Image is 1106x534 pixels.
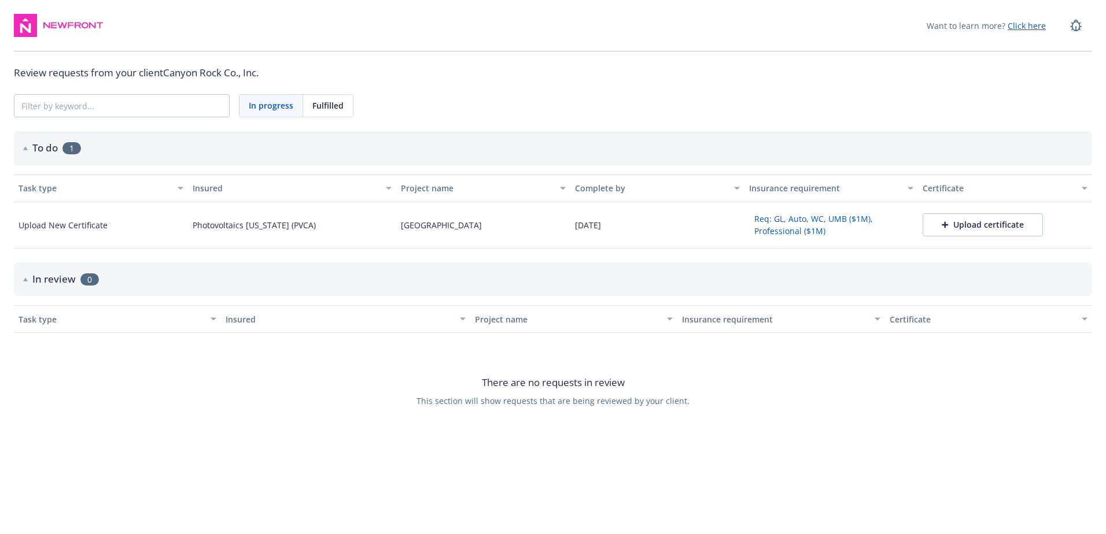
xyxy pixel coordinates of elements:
[226,313,452,325] div: Insured
[221,305,470,333] button: Insured
[14,14,37,37] img: navigator-logo.svg
[918,175,1092,202] button: Certificate
[749,210,914,240] button: Req: GL, Auto, WC, UMB ($1M), Professional ($1M)
[885,305,1092,333] button: Certificate
[401,182,553,194] div: Project name
[249,99,293,112] span: In progress
[396,175,570,202] button: Project name
[193,182,379,194] div: Insured
[1008,20,1046,31] a: Click here
[80,273,99,285] span: 0
[62,142,81,154] span: 1
[942,219,1024,231] div: Upload certificate
[193,219,316,231] div: Photovoltaics [US_STATE] (PVCA)
[19,219,108,231] div: Upload New Certificate
[470,305,677,333] button: Project name
[14,65,1092,80] div: Review requests from your client Canyon Rock Co., Inc.
[570,175,744,202] button: Complete by
[188,175,397,202] button: Insured
[14,305,221,333] button: Task type
[1064,14,1087,37] a: Report a Bug
[682,313,867,325] div: Insurance requirement
[744,175,919,202] button: Insurance requirement
[749,182,901,194] div: Insurance requirement
[32,272,76,287] h2: In review
[19,313,204,325] div: Task type
[32,140,58,155] h2: To do
[42,20,105,31] img: Newfront Logo
[14,175,188,202] button: Task type
[14,95,229,117] input: Filter by keyword...
[923,213,1043,236] button: Upload certificate
[312,99,344,112] span: Fulfilled
[927,20,1046,32] span: Want to learn more?
[890,313,1075,325] div: Certificate
[482,375,625,390] span: There are no requests in review
[401,219,482,231] div: [GEOGRAPHIC_DATA]
[19,182,171,194] div: Task type
[416,395,690,407] span: This section will show requests that are being reviewed by your client.
[475,313,660,325] div: Project name
[923,182,1075,194] div: Certificate
[575,219,601,231] div: [DATE]
[677,305,884,333] button: Insurance requirement
[575,182,727,194] div: Complete by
